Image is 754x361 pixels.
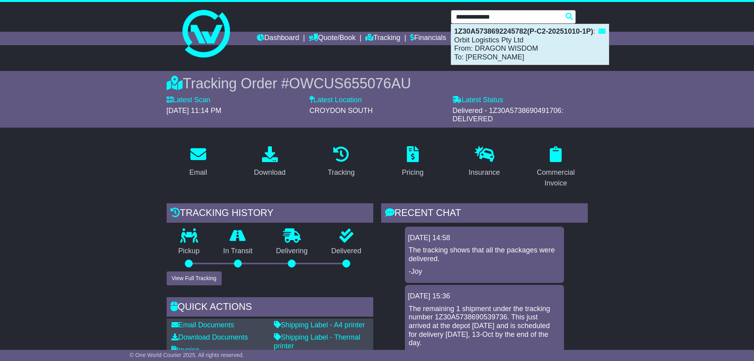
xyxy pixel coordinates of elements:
[381,203,588,225] div: RECENT CHAT
[409,305,560,348] p: The remaining 1 shipment under the tracking number 1Z30A5738690539736. This just arrived at the d...
[171,333,248,341] a: Download Documents
[319,247,373,256] p: Delivered
[409,267,560,276] p: -Joy
[249,143,291,181] a: Download
[167,96,211,105] label: Latest Scan
[408,234,561,243] div: [DATE] 14:58
[529,167,583,189] div: Commercial Invoice
[184,143,212,181] a: Email
[189,167,207,178] div: Email
[310,107,373,115] span: CROYDON SOUTH
[463,143,505,181] a: Insurance
[289,75,411,92] span: OWCUS655076AU
[274,321,365,329] a: Shipping Label - A4 printer
[402,167,424,178] div: Pricing
[167,75,588,92] div: Tracking Order #
[167,297,373,319] div: Quick Actions
[171,321,234,329] a: Email Documents
[254,167,285,178] div: Download
[524,143,588,191] a: Commercial Invoice
[309,32,355,45] a: Quote/Book
[397,143,429,181] a: Pricing
[365,32,400,45] a: Tracking
[323,143,360,181] a: Tracking
[274,333,361,350] a: Shipping Label - Thermal printer
[408,292,561,301] div: [DATE] 15:36
[167,107,222,115] span: [DATE] 11:14 PM
[451,24,609,65] div: : Orbit Logistics Pty Ltd From: DRAGON WISDOM To: [PERSON_NAME]
[469,167,500,178] div: Insurance
[409,246,560,263] p: The tracking shows that all the packages were delivered.
[452,107,563,123] span: Delivered - 1Z30A5738690491706: DELIVERED
[167,271,222,285] button: View Full Tracking
[167,247,212,256] p: Pickup
[211,247,264,256] p: In Transit
[454,27,593,35] strong: 1Z30A5738692245782(P-C2-20251010-1P)
[310,96,362,105] label: Latest Location
[452,96,503,105] label: Latest Status
[264,247,320,256] p: Delivering
[130,352,244,358] span: © One World Courier 2025. All rights reserved.
[257,32,299,45] a: Dashboard
[410,32,446,45] a: Financials
[171,346,199,354] a: Invoice
[328,167,355,178] div: Tracking
[167,203,373,225] div: Tracking history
